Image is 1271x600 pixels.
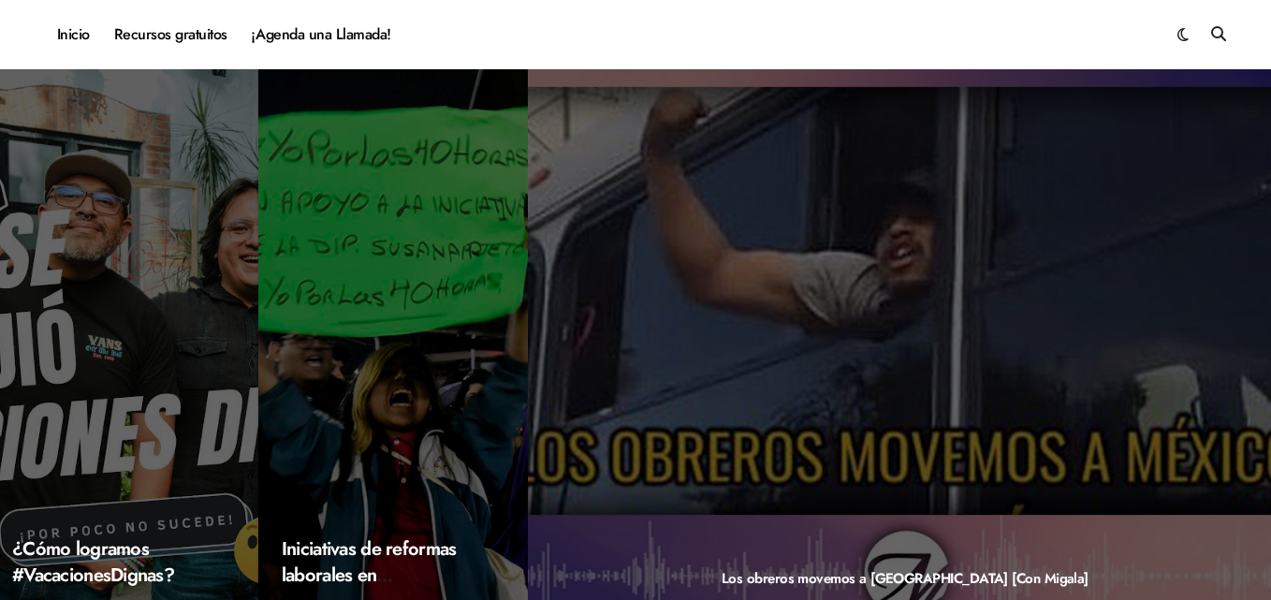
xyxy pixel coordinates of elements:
a: Los obreros movemos a [GEOGRAPHIC_DATA] [Con Migala] [722,568,1088,589]
a: ¡Agenda una Llamada! [240,9,403,60]
a: ¿Cómo logramos #VacacionesDignas? [12,535,174,589]
a: Inicio [45,9,102,60]
a: Recursos gratuitos [102,9,240,60]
